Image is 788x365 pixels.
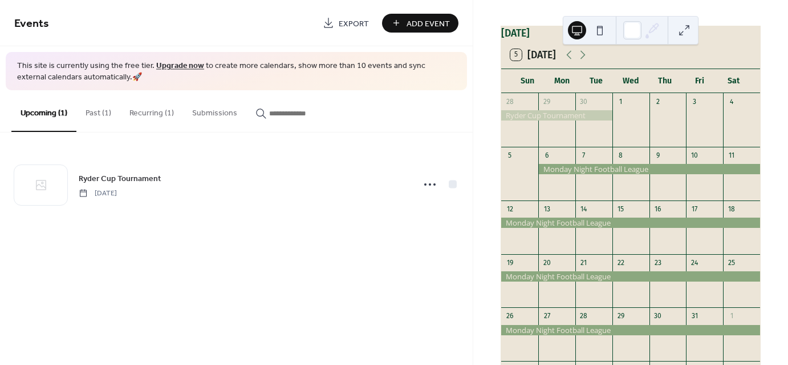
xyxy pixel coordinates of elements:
div: 19 [505,258,515,267]
div: 13 [542,204,552,214]
div: 28 [505,97,515,106]
button: Add Event [382,14,458,33]
button: Past (1) [76,90,120,131]
div: 29 [542,97,552,106]
div: 10 [690,150,700,160]
div: [DATE] [501,26,760,41]
div: 14 [579,204,588,214]
div: 21 [579,258,588,267]
span: Events [14,13,49,35]
div: 22 [616,258,625,267]
div: 6 [542,150,552,160]
div: 3 [690,97,700,106]
a: Upgrade now [156,58,204,74]
span: Ryder Cup Tournament [79,173,161,184]
div: Monday Night Football League [501,325,760,335]
span: This site is currently using the free tier. to create more calendars, show more than 10 events an... [17,61,456,83]
span: [DATE] [79,188,117,198]
div: 30 [653,311,663,321]
div: Monday Night Football League [501,218,760,228]
button: 5[DATE] [506,46,560,63]
div: 15 [616,204,625,214]
span: Add Event [407,18,450,30]
div: 25 [727,258,737,267]
div: 11 [727,150,737,160]
div: Tue [579,69,614,93]
div: Sat [717,69,751,93]
div: Thu [648,69,682,93]
div: Sun [510,69,545,93]
div: 28 [579,311,588,321]
div: 17 [690,204,700,214]
div: 30 [579,97,588,106]
div: 29 [616,311,625,321]
div: 1 [616,97,625,106]
div: 23 [653,258,663,267]
div: Ryder Cup Tournament [501,110,612,121]
div: 26 [505,311,515,321]
div: 27 [542,311,552,321]
div: 16 [653,204,663,214]
div: 20 [542,258,552,267]
button: Upcoming (1) [11,90,76,132]
div: Mon [545,69,579,93]
div: 5 [505,150,515,160]
div: 1 [727,311,737,321]
div: Monday Night Football League [538,164,760,174]
div: 24 [690,258,700,267]
div: 12 [505,204,515,214]
div: 18 [727,204,737,214]
div: 8 [616,150,625,160]
div: 31 [690,311,700,321]
div: 2 [653,97,663,106]
div: Wed [614,69,648,93]
button: Recurring (1) [120,90,183,131]
div: 4 [727,97,737,106]
button: Submissions [183,90,246,131]
span: Export [339,18,369,30]
a: Export [314,14,377,33]
div: Monday Night Football League [501,271,760,282]
div: 9 [653,150,663,160]
div: 7 [579,150,588,160]
div: Fri [682,69,716,93]
a: Ryder Cup Tournament [79,172,161,185]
